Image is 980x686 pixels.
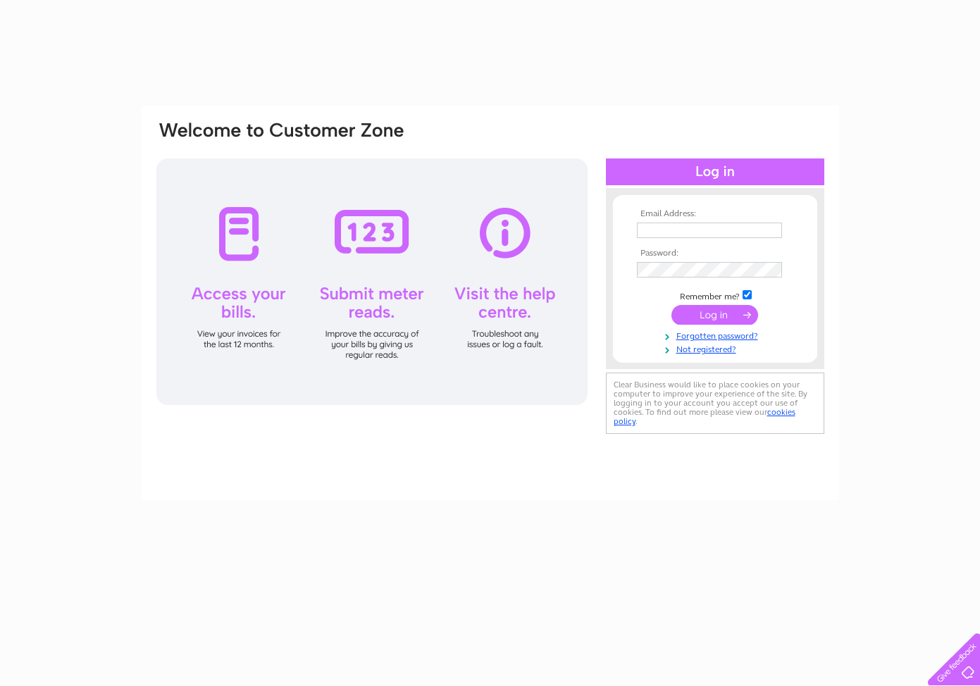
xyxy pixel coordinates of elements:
div: Clear Business would like to place cookies on your computer to improve your experience of the sit... [606,373,824,434]
input: Submit [671,305,758,325]
th: Email Address: [633,209,797,219]
a: Not registered? [637,342,797,355]
th: Password: [633,249,797,258]
a: Forgotten password? [637,328,797,342]
a: cookies policy [614,407,795,426]
td: Remember me? [633,288,797,302]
